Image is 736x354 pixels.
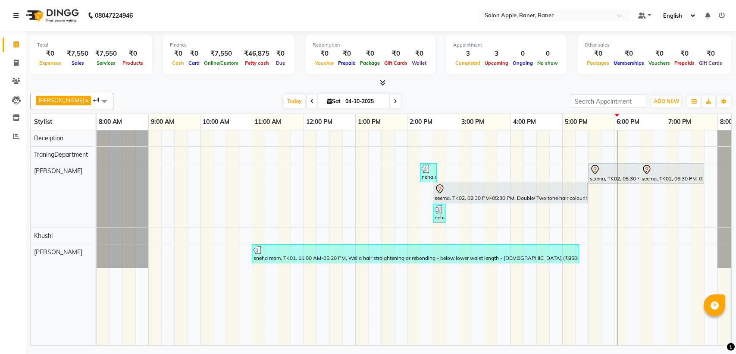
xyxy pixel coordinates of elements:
[511,60,535,66] span: Ongoing
[37,60,63,66] span: Expenses
[93,96,106,103] span: +4
[243,60,271,66] span: Petty cash
[273,49,288,59] div: ₹0
[336,60,358,66] span: Prepaid
[343,95,386,108] input: 2025-10-04
[313,60,336,66] span: Voucher
[434,205,445,221] div: neha das, TK03, 02:30 PM-02:40 PM, Threading - Chin - [DEMOGRAPHIC_DATA]
[186,60,202,66] span: Card
[453,41,560,49] div: Appointment
[697,60,724,66] span: Gift Cards
[585,60,611,66] span: Packages
[22,3,81,28] img: logo
[34,118,52,126] span: Stylist
[95,3,133,28] b: 08047224946
[34,248,82,256] span: [PERSON_NAME]
[356,116,383,128] a: 1:00 PM
[38,97,85,104] span: [PERSON_NAME]
[313,41,429,49] div: Redemption
[382,60,410,66] span: Gift Cards
[34,151,88,158] span: TraningDepartment
[410,60,429,66] span: Wallet
[672,49,697,59] div: ₹0
[453,49,482,59] div: 3
[120,60,145,66] span: Products
[589,164,639,183] div: seema, TK02, 05:30 PM-06:30 PM, Hair Cut with wella Hiar wash - [DEMOGRAPHIC_DATA]
[585,49,611,59] div: ₹0
[34,232,53,240] span: Khushi
[697,49,724,59] div: ₹0
[651,95,681,107] button: ADD NEW
[407,116,435,128] a: 2:00 PM
[511,49,535,59] div: 0
[410,49,429,59] div: ₹0
[666,116,693,128] a: 7:00 PM
[325,98,343,104] span: Sat
[241,49,273,59] div: ₹46,875
[382,49,410,59] div: ₹0
[94,60,118,66] span: Services
[284,95,305,108] span: Today
[37,49,63,59] div: ₹0
[358,60,382,66] span: Package
[434,184,587,202] div: seema, TK02, 02:30 PM-05:30 PM, Double/ Two tone hair colouring- Global Change With Prelightening...
[421,164,436,181] div: neha das, TK03, 02:15 PM-02:35 PM, 3 g (stripless) brazilian wax - Chin - [DEMOGRAPHIC_DATA]
[200,116,232,128] a: 10:00 AM
[313,49,336,59] div: ₹0
[700,319,727,345] iframe: chat widget
[646,49,672,59] div: ₹0
[482,60,511,66] span: Upcoming
[202,49,241,59] div: ₹7,550
[63,49,92,59] div: ₹7,550
[336,49,358,59] div: ₹0
[511,116,538,128] a: 4:00 PM
[97,116,124,128] a: 8:00 AM
[37,41,145,49] div: Total
[611,60,646,66] span: Memberships
[535,60,560,66] span: No show
[34,134,63,142] span: Receiption
[571,95,646,108] input: Search Appointment
[253,246,578,262] div: sneha mam, TK01, 11:00 AM-05:20 PM, Wella hair straightening or rebonding - below lower waist len...
[202,60,241,66] span: Online/Custom
[672,60,697,66] span: Prepaids
[170,41,288,49] div: Finance
[120,49,145,59] div: ₹0
[641,164,703,183] div: seema, TK02, 06:30 PM-07:45 PM, Facial-Raaga Professional Facial- Oily Skin - [DEMOGRAPHIC_DATA]
[585,41,724,49] div: Other sales
[92,49,120,59] div: ₹7,550
[34,167,82,175] span: [PERSON_NAME]
[459,116,486,128] a: 3:00 PM
[453,60,482,66] span: Completed
[482,49,511,59] div: 3
[304,116,335,128] a: 12:00 PM
[170,49,186,59] div: ₹0
[535,49,560,59] div: 0
[614,116,642,128] a: 6:00 PM
[149,116,176,128] a: 9:00 AM
[358,49,382,59] div: ₹0
[69,60,86,66] span: Sales
[170,60,186,66] span: Cash
[85,97,88,104] a: x
[274,60,287,66] span: Due
[646,60,672,66] span: Vouchers
[252,116,283,128] a: 11:00 AM
[611,49,646,59] div: ₹0
[186,49,202,59] div: ₹0
[654,98,679,104] span: ADD NEW
[563,116,590,128] a: 5:00 PM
